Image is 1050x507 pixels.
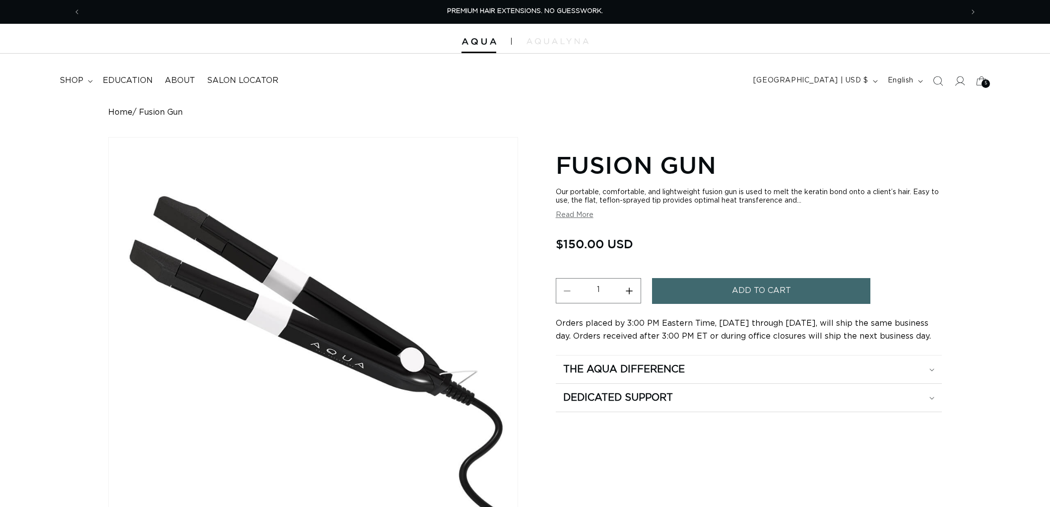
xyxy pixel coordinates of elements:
h2: Dedicated Support [563,391,673,404]
div: Our portable, comfortable, and lightweight fusion gun is used to melt the keratin bond onto a cli... [556,188,942,205]
span: Fusion Gun [139,108,183,117]
button: [GEOGRAPHIC_DATA] | USD $ [747,72,882,90]
span: About [165,75,195,86]
button: Next announcement [962,2,984,21]
a: Home [108,108,132,117]
span: English [888,75,914,86]
button: Add to cart [652,278,870,303]
nav: breadcrumbs [108,108,942,117]
span: $150.00 USD [556,234,633,253]
summary: The Aqua Difference [556,356,942,383]
span: Salon Locator [207,75,278,86]
img: Aqua Hair Extensions [461,38,496,45]
a: Salon Locator [201,70,284,92]
span: 5 [984,79,987,88]
a: Education [97,70,159,92]
h1: Fusion Gun [556,149,942,180]
button: Previous announcement [66,2,88,21]
a: About [159,70,201,92]
img: aqualyna.com [526,38,589,44]
summary: Search [927,70,949,92]
span: Orders placed by 3:00 PM Eastern Time, [DATE] through [DATE], will ship the same business day. Or... [556,319,931,340]
summary: Dedicated Support [556,384,942,412]
span: shop [60,75,83,86]
button: Read More [556,211,593,219]
button: English [882,72,927,90]
span: Add to cart [732,278,791,303]
summary: shop [54,70,97,92]
span: [GEOGRAPHIC_DATA] | USD $ [753,75,868,86]
h2: The Aqua Difference [563,363,685,376]
span: Education [103,75,153,86]
span: PREMIUM HAIR EXTENSIONS. NO GUESSWORK. [447,8,603,14]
